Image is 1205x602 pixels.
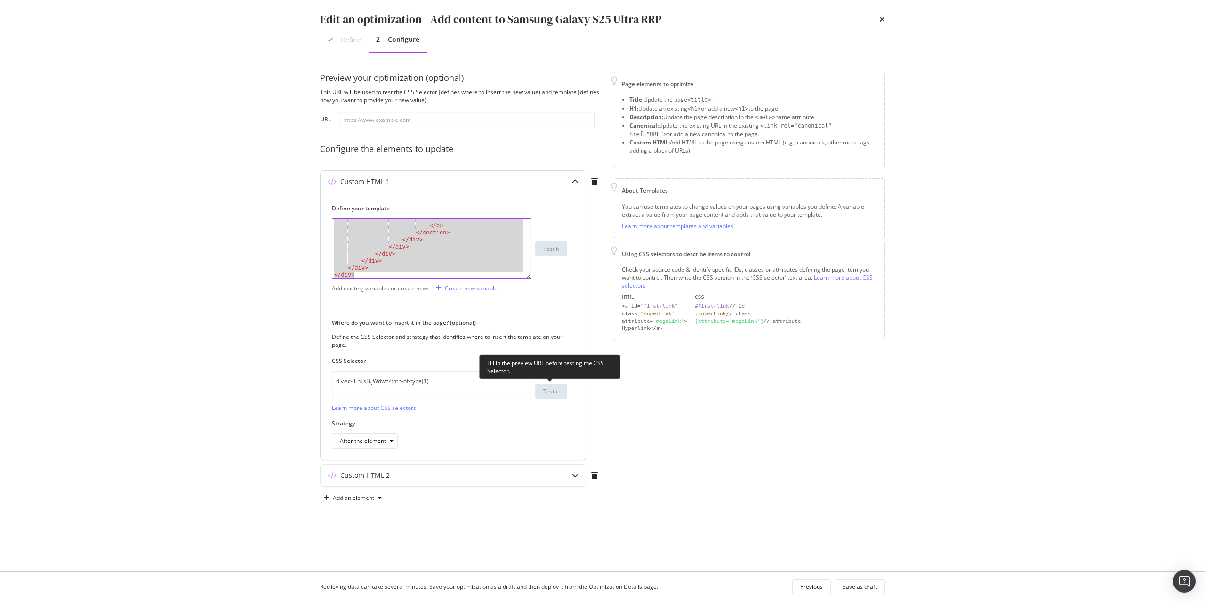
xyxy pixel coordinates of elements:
div: Using CSS selectors to describe items to control [622,250,877,258]
div: Check your source code & identify specific IDs, classes or attributes defining the page item you ... [622,265,877,289]
div: class= [622,310,687,318]
button: After the element [332,433,398,449]
label: CSS Selector [332,357,567,365]
div: CSS [695,294,877,301]
div: 2 [376,35,380,44]
button: Save as draft [835,579,885,594]
button: Test it [535,241,567,256]
div: Hyperlink</a> [622,325,687,332]
div: "megaLink" [653,318,684,324]
strong: H1: [629,104,638,112]
div: "first-link" [641,303,678,309]
li: Update the page . [629,96,877,104]
strong: Canonical: [629,121,659,129]
label: URL [320,115,331,126]
div: attribute= > [622,318,687,325]
div: Configure the elements to update [320,143,602,155]
div: <a id= [622,303,687,310]
button: Previous [792,579,831,594]
div: // class [695,310,877,318]
div: After the element [340,438,386,444]
div: Fill in the preview URL before testing the CSS Selector. [479,354,620,379]
div: About Templates [622,186,877,194]
div: Create new variable [445,284,498,292]
li: Add HTML to the page using custom HTML (e.g., canonicals, other meta tags, adding a block of URLs). [629,138,877,154]
div: Custom HTML 2 [340,471,390,480]
li: Update an existing or add a new to the page. [629,104,877,113]
span: <meta> [755,114,775,120]
div: Custom HTML 1 [340,177,390,186]
textarea: div.sc-iEhLsB.jWdwcZ:nth-of-type(1) [332,371,531,400]
div: This URL will be used to test the CSS Selector (defines where to insert the new value) and templa... [320,88,602,104]
div: #first-link [695,303,729,309]
span: <link rel="canonical" href="URL"> [629,122,832,137]
label: Define your template [332,204,567,212]
span: <title> [687,96,711,103]
button: Test it [535,384,567,399]
div: Define [341,35,361,45]
li: Update the page description in the name attribute [629,113,877,121]
div: [attribute='megaLink'] [695,318,763,324]
div: Test it [543,245,559,253]
div: // attribute [695,318,877,325]
div: "superLink" [641,311,675,317]
input: https://www.example.com [339,112,595,128]
div: Previous [800,583,823,591]
li: Update the existing URL in the existing or add a new canonical to the page. [629,121,877,138]
div: Save as draft [843,583,877,591]
div: Retrieving data can take several minutes. Save your optimization as a draft and then deploy it fr... [320,583,658,591]
strong: Title: [629,96,643,104]
span: <h1> [735,105,748,112]
span: <h1> [687,105,701,112]
a: Learn more about CSS selectors [332,404,416,412]
div: Edit an optimization - Add content to Samsung Galaxy S25 Ultra RRP [320,11,662,27]
a: Learn more about CSS selectors [622,273,873,289]
div: Open Intercom Messenger [1173,570,1196,593]
a: Learn more about templates and variables [622,222,733,230]
label: Where do you want to insert it in the page? (optional) [332,319,567,327]
div: Configure [388,35,419,44]
div: times [879,11,885,27]
div: .superLink [695,311,726,317]
div: Preview your optimization (optional) [320,72,602,84]
div: Add existing variables or create new: [332,284,428,292]
button: Add an element [320,490,386,506]
div: HTML [622,294,687,301]
div: Page elements to optimize [622,80,877,88]
div: Test it [543,387,559,395]
div: // id [695,303,877,310]
strong: Custom HTML: [629,138,670,146]
button: Create new variable [432,281,498,296]
div: Define the CSS Selector and strategy that identifies where to insert the template on your page. [332,333,567,349]
div: Add an element [333,495,374,501]
strong: Description: [629,113,663,121]
label: Strategy [332,419,567,427]
div: You can use templates to change values on your pages using variables you define. A variable extra... [622,202,877,218]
